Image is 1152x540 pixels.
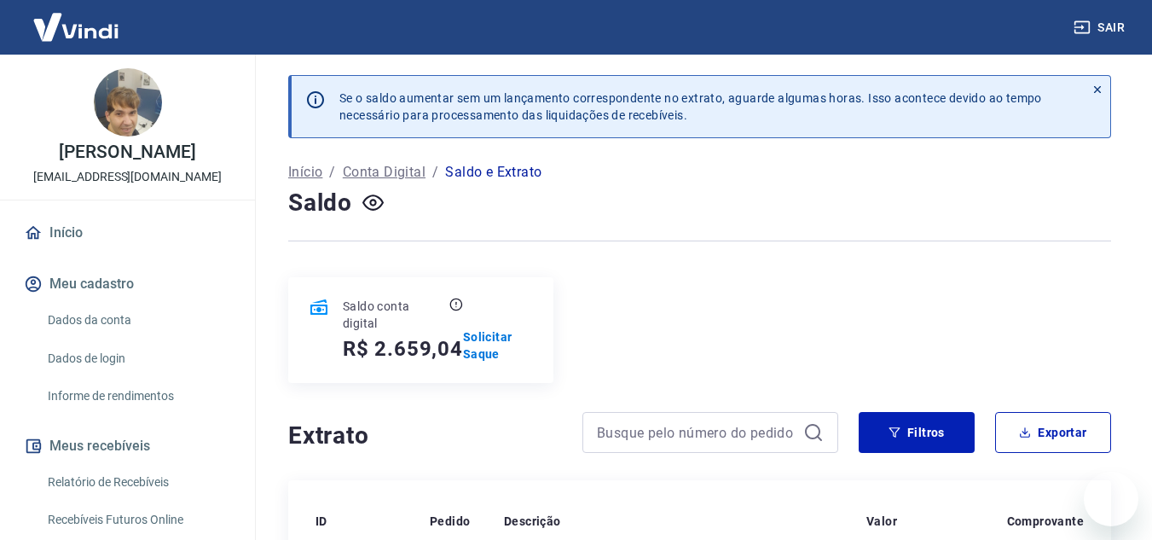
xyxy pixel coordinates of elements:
[343,335,463,363] h5: R$ 2.659,04
[432,162,438,183] p: /
[343,162,425,183] a: Conta Digital
[41,341,234,376] a: Dados de login
[329,162,335,183] p: /
[94,68,162,136] img: 41b927f9-864c-46ce-a309-6479e0473eb7.jpeg
[41,379,234,414] a: Informe de rendimentos
[995,412,1111,453] button: Exportar
[1070,12,1132,44] button: Sair
[339,90,1042,124] p: Se o saldo aumentar sem um lançamento correspondente no extrato, aguarde algumas horas. Isso acon...
[20,427,234,465] button: Meus recebíveis
[20,265,234,303] button: Meu cadastro
[1007,513,1084,530] p: Comprovante
[859,412,975,453] button: Filtros
[41,465,234,500] a: Relatório de Recebíveis
[288,419,562,453] h4: Extrato
[20,1,131,53] img: Vindi
[343,298,446,332] p: Saldo conta digital
[597,420,796,445] input: Busque pelo número do pedido
[33,168,222,186] p: [EMAIL_ADDRESS][DOMAIN_NAME]
[288,186,352,220] h4: Saldo
[41,502,234,537] a: Recebíveis Futuros Online
[463,328,533,363] a: Solicitar Saque
[59,143,195,161] p: [PERSON_NAME]
[20,214,234,252] a: Início
[288,162,322,183] a: Início
[315,513,327,530] p: ID
[1084,472,1138,526] iframe: Botão para abrir a janela de mensagens
[430,513,470,530] p: Pedido
[445,162,541,183] p: Saldo e Extrato
[504,513,561,530] p: Descrição
[41,303,234,338] a: Dados da conta
[866,513,897,530] p: Valor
